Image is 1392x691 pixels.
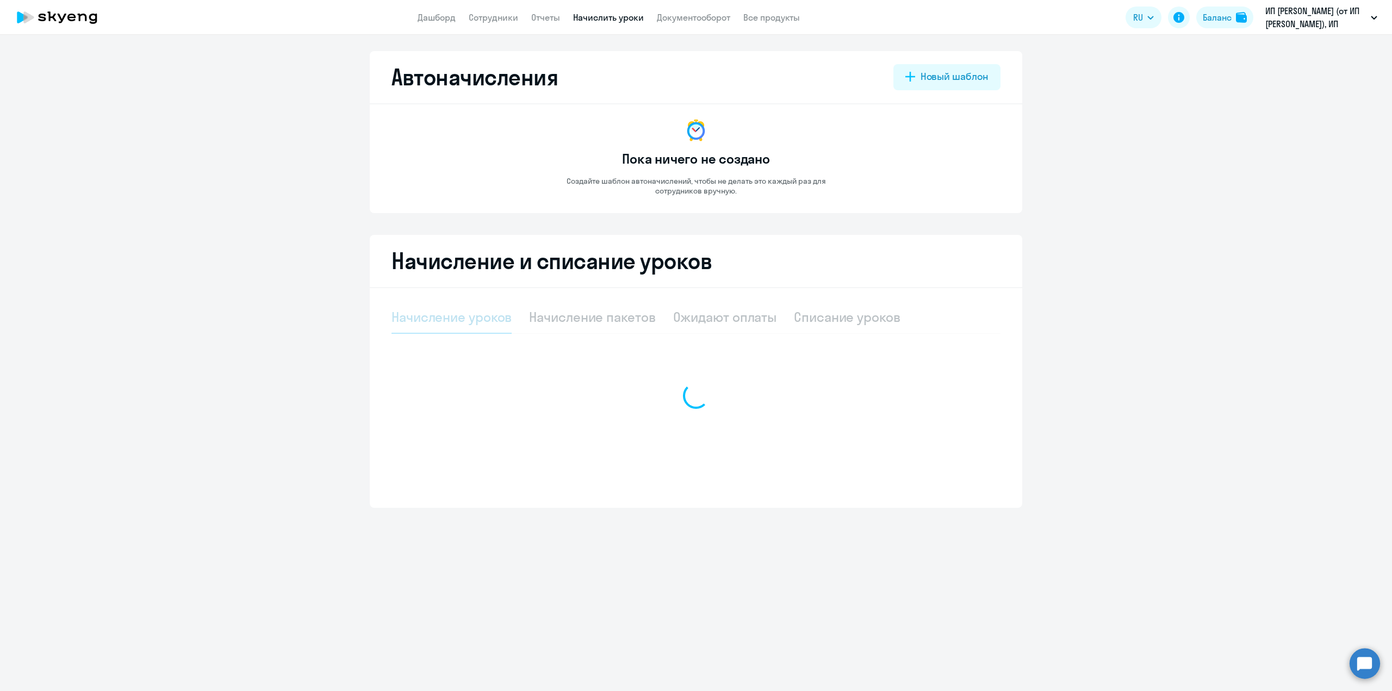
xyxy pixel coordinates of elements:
button: Новый шаблон [893,64,1000,90]
h2: Автоначисления [391,64,558,90]
div: Новый шаблон [921,70,989,84]
button: ИП [PERSON_NAME] (от ИП [PERSON_NAME]), ИП [PERSON_NAME] [1260,4,1383,30]
h3: Пока ничего не создано [622,150,770,167]
h2: Начисление и списание уроков [391,248,1000,274]
a: Дашборд [418,12,456,23]
p: Создайте шаблон автоначислений, чтобы не делать это каждый раз для сотрудников вручную. [544,176,848,196]
a: Отчеты [531,12,560,23]
span: RU [1133,11,1143,24]
a: Сотрудники [469,12,518,23]
img: no-data [683,117,709,144]
a: Документооборот [657,12,730,23]
div: Баланс [1203,11,1232,24]
a: Все продукты [743,12,800,23]
img: balance [1236,12,1247,23]
a: Начислить уроки [573,12,644,23]
p: ИП [PERSON_NAME] (от ИП [PERSON_NAME]), ИП [PERSON_NAME] [1265,4,1366,30]
button: RU [1126,7,1161,28]
button: Балансbalance [1196,7,1253,28]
